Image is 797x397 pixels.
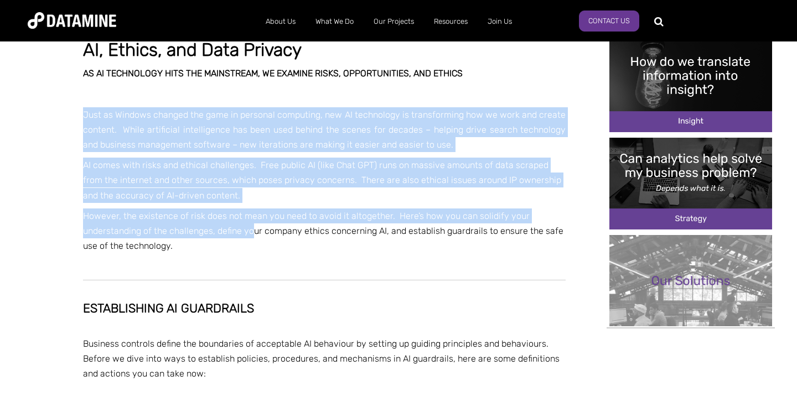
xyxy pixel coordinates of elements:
[306,7,364,36] a: What We Do
[83,158,566,203] p: AI comes with risks and ethical challenges. Free public AI (like Chat GPT) runs on massive amount...
[83,336,566,382] p: Business controls define the boundaries of acceptable AI behaviour by setting up guiding principl...
[83,208,566,254] p: However, the existence of risk does not mean you need to avoid it altogether. Here’s how you can ...
[609,235,772,326] img: Our Solutions
[609,41,772,132] img: How do we translate insights cover image
[256,7,306,36] a: About Us
[83,107,566,153] p: Just as Windows changed the game in personal computing, new AI technology is transforming how we ...
[28,12,116,29] img: Datamine
[609,138,772,229] img: Can analytics solve my problem
[424,7,478,36] a: Resources
[83,302,566,315] h2: Establishing AI guardrails
[478,7,522,36] a: Join Us
[83,69,566,79] h3: As AI technology hits the mainstream, we examine risks, opportunities, and ethics
[83,40,566,60] h1: AI, Ethics, and Data Privacy
[579,11,639,32] a: Contact Us
[364,7,424,36] a: Our Projects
